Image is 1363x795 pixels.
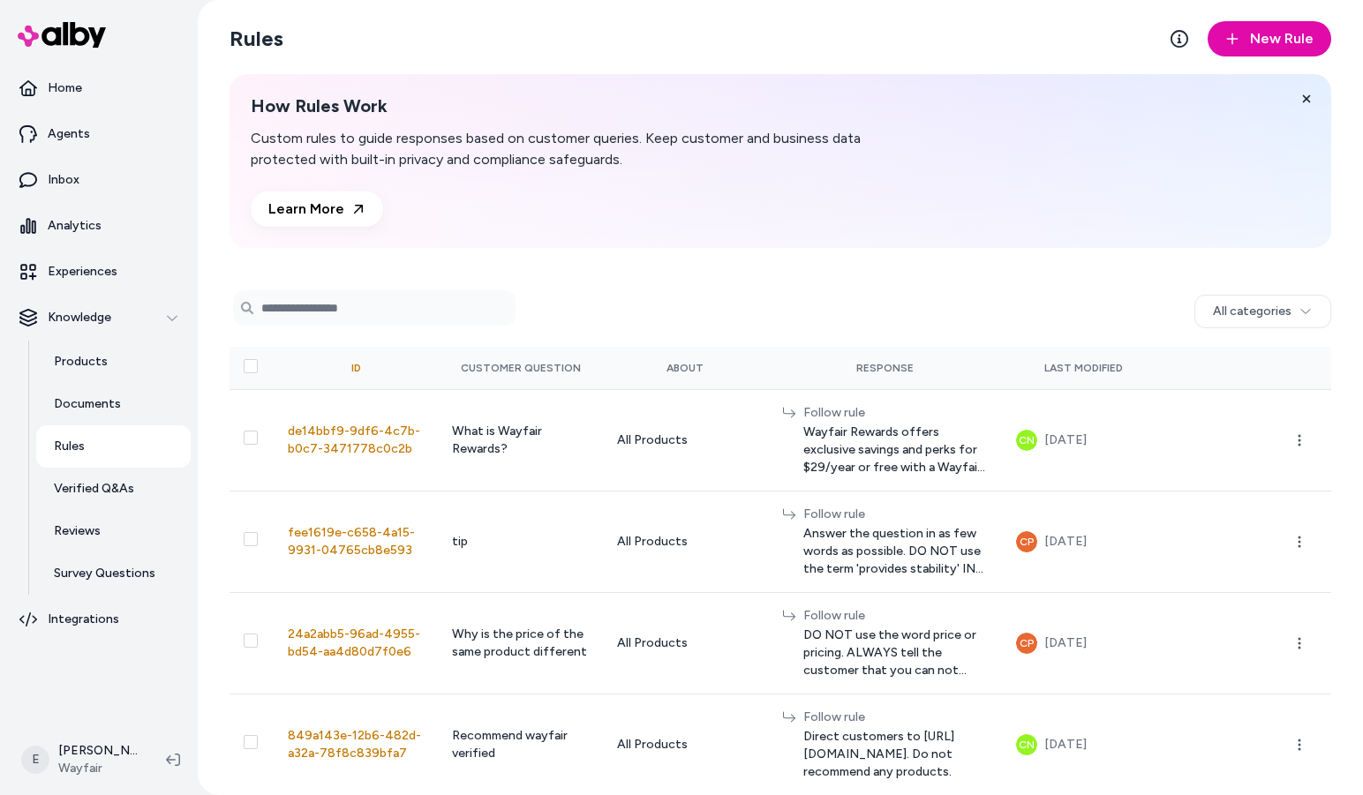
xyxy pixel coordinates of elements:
[452,534,468,549] span: tip
[803,728,988,781] span: Direct customers to [URL][DOMAIN_NAME]. Do not recommend any products.
[1044,633,1087,654] div: [DATE]
[58,742,138,760] p: [PERSON_NAME]
[1044,430,1087,451] div: [DATE]
[452,424,542,456] span: What is Wayfair Rewards?
[36,468,191,510] a: Verified Q&As
[452,728,568,761] span: Recommend wayfair verified
[288,728,421,761] span: 849a143e-12b6-482d-a32a-78f8c839bfa7
[1044,734,1087,755] div: [DATE]
[54,480,134,498] p: Verified Q&As
[48,309,111,326] p: Knowledge
[803,525,988,578] span: Answer the question in as few words as possible. DO NOT use the term 'provides stability' IN ANY ...
[244,735,258,749] button: Select row
[1016,633,1037,654] button: CP
[48,263,117,281] p: Experiences
[288,626,420,659] span: 24a2abb5-96ad-4955-bd54-aa4d80d7f0e6
[452,361,589,375] div: Customer Question
[782,361,988,375] div: Response
[244,359,258,373] button: Select all
[1016,361,1153,375] div: Last Modified
[803,626,988,679] span: DO NOT use the word price or pricing. ALWAYS tell the customer that you can not answer that quest...
[244,634,258,648] button: Select row
[251,95,929,117] h2: How Rules Work
[617,533,754,551] div: All Products
[48,217,102,235] p: Analytics
[7,67,191,109] a: Home
[803,607,988,625] div: Follow rule
[230,25,283,53] h2: Rules
[48,125,90,143] p: Agents
[803,506,988,523] div: Follow rule
[617,361,754,375] div: About
[7,251,191,293] a: Experiences
[803,709,988,726] div: Follow rule
[1016,430,1037,451] button: CN
[244,431,258,445] button: Select row
[452,626,587,659] span: Why is the price of the same product different
[54,438,85,455] p: Rules
[1194,295,1331,328] button: All categories
[7,159,191,201] a: Inbox
[7,113,191,155] a: Agents
[36,425,191,468] a: Rules
[617,431,754,449] div: All Products
[48,79,82,97] p: Home
[54,565,155,582] p: Survey Questions
[251,191,383,227] a: Learn More
[617,634,754,652] div: All Products
[21,746,49,774] span: E
[288,525,415,558] span: fee1619e-c658-4a15-9931-04765cb8e593
[1250,28,1314,49] span: New Rule
[7,296,191,339] button: Knowledge
[7,598,191,641] a: Integrations
[244,532,258,546] button: Select row
[18,22,106,48] img: alby Logo
[11,731,152,788] button: E[PERSON_NAME]Wayfair
[1044,531,1087,552] div: [DATE]
[1208,21,1331,56] button: New Rule
[251,128,929,170] p: Custom rules to guide responses based on customer queries. Keep customer and business data protec...
[288,424,420,456] span: de14bbf9-9df6-4c7b-b0c7-3471778c0c2b
[48,611,119,628] p: Integrations
[36,510,191,552] a: Reviews
[617,736,754,754] div: All Products
[7,205,191,247] a: Analytics
[54,353,108,371] p: Products
[36,383,191,425] a: Documents
[1016,734,1037,755] button: CN
[351,361,361,375] div: ID
[803,404,988,422] div: Follow rule
[36,341,191,383] a: Products
[36,552,191,595] a: Survey Questions
[54,522,101,540] p: Reviews
[1016,531,1037,552] button: CP
[58,760,138,777] span: Wayfair
[48,171,79,189] p: Inbox
[803,424,988,476] span: Wayfair Rewards offers exclusive savings and perks for $29/year or free with a Wayfair credit car...
[54,395,121,413] p: Documents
